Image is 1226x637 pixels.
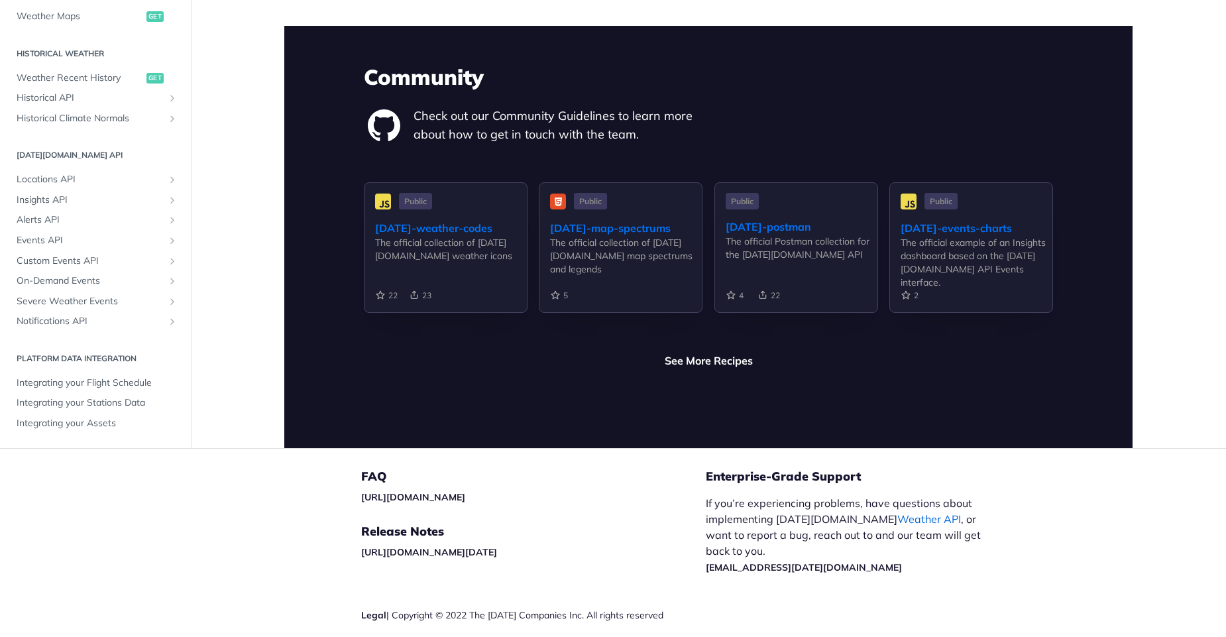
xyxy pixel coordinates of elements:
[901,220,1052,236] div: [DATE]-events-charts
[726,235,877,261] div: The official Postman collection for the [DATE][DOMAIN_NAME] API
[375,236,527,262] div: The official collection of [DATE][DOMAIN_NAME] weather icons
[10,7,181,27] a: Weather Mapsget
[10,251,181,271] a: Custom Events APIShow subpages for Custom Events API
[167,256,178,266] button: Show subpages for Custom Events API
[10,312,181,331] a: Notifications APIShow subpages for Notifications API
[714,182,878,334] a: Public [DATE]-postman The official Postman collection for the [DATE][DOMAIN_NAME] API
[901,236,1052,289] div: The official example of an Insights dashboard based on the [DATE][DOMAIN_NAME] API Events interface.
[10,353,181,365] h2: Platform DATA integration
[361,491,465,503] a: [URL][DOMAIN_NAME]
[10,47,181,59] h2: Historical Weather
[146,11,164,22] span: get
[146,72,164,83] span: get
[17,71,143,84] span: Weather Recent History
[167,316,178,327] button: Show subpages for Notifications API
[17,112,164,125] span: Historical Climate Normals
[10,393,181,413] a: Integrating your Stations Data
[10,210,181,230] a: Alerts APIShow subpages for Alerts API
[364,182,528,334] a: Public [DATE]-weather-codes The official collection of [DATE][DOMAIN_NAME] weather icons
[361,469,706,485] h5: FAQ
[10,190,181,210] a: Insights APIShow subpages for Insights API
[364,62,1053,91] h3: Community
[706,561,902,573] a: [EMAIL_ADDRESS][DATE][DOMAIN_NAME]
[17,213,164,227] span: Alerts API
[10,68,181,87] a: Weather Recent Historyget
[10,149,181,161] h2: [DATE][DOMAIN_NAME] API
[17,396,178,410] span: Integrating your Stations Data
[17,234,164,247] span: Events API
[10,88,181,108] a: Historical APIShow subpages for Historical API
[17,10,143,23] span: Weather Maps
[414,107,708,144] p: Check out our Community Guidelines to learn more about how to get in touch with the team.
[706,469,1016,485] h5: Enterprise-Grade Support
[924,193,958,209] span: Public
[10,109,181,129] a: Historical Climate NormalsShow subpages for Historical Climate Normals
[167,296,178,307] button: Show subpages for Severe Weather Events
[10,271,181,291] a: On-Demand EventsShow subpages for On-Demand Events
[10,170,181,190] a: Locations APIShow subpages for Locations API
[361,609,386,621] a: Legal
[17,173,164,186] span: Locations API
[17,417,178,430] span: Integrating your Assets
[361,524,706,540] h5: Release Notes
[17,194,164,207] span: Insights API
[17,91,164,105] span: Historical API
[726,193,759,209] span: Public
[399,193,432,209] span: Public
[17,295,164,308] span: Severe Weather Events
[10,373,181,393] a: Integrating your Flight Schedule
[889,182,1053,334] a: Public [DATE]-events-charts The official example of an Insights dashboard based on the [DATE][DOM...
[361,608,706,622] div: | Copyright © 2022 The [DATE] Companies Inc. All rights reserved
[17,315,164,328] span: Notifications API
[17,255,164,268] span: Custom Events API
[665,353,753,369] a: See More Recipes
[10,231,181,251] a: Events APIShow subpages for Events API
[539,182,702,334] a: Public [DATE]-map-spectrums The official collection of [DATE][DOMAIN_NAME] map spectrums and legends
[17,376,178,390] span: Integrating your Flight Schedule
[167,113,178,124] button: Show subpages for Historical Climate Normals
[167,215,178,225] button: Show subpages for Alerts API
[167,93,178,103] button: Show subpages for Historical API
[550,236,702,276] div: The official collection of [DATE][DOMAIN_NAME] map spectrums and legends
[706,495,995,575] p: If you’re experiencing problems, have questions about implementing [DATE][DOMAIN_NAME] , or want ...
[10,414,181,434] a: Integrating your Assets
[167,235,178,246] button: Show subpages for Events API
[375,220,527,236] div: [DATE]-weather-codes
[167,276,178,286] button: Show subpages for On-Demand Events
[167,174,178,185] button: Show subpages for Locations API
[726,219,877,235] div: [DATE]-postman
[10,292,181,312] a: Severe Weather EventsShow subpages for Severe Weather Events
[361,546,497,558] a: [URL][DOMAIN_NAME][DATE]
[167,195,178,205] button: Show subpages for Insights API
[550,220,702,236] div: [DATE]-map-spectrums
[17,274,164,288] span: On-Demand Events
[897,512,961,526] a: Weather API
[574,193,607,209] span: Public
